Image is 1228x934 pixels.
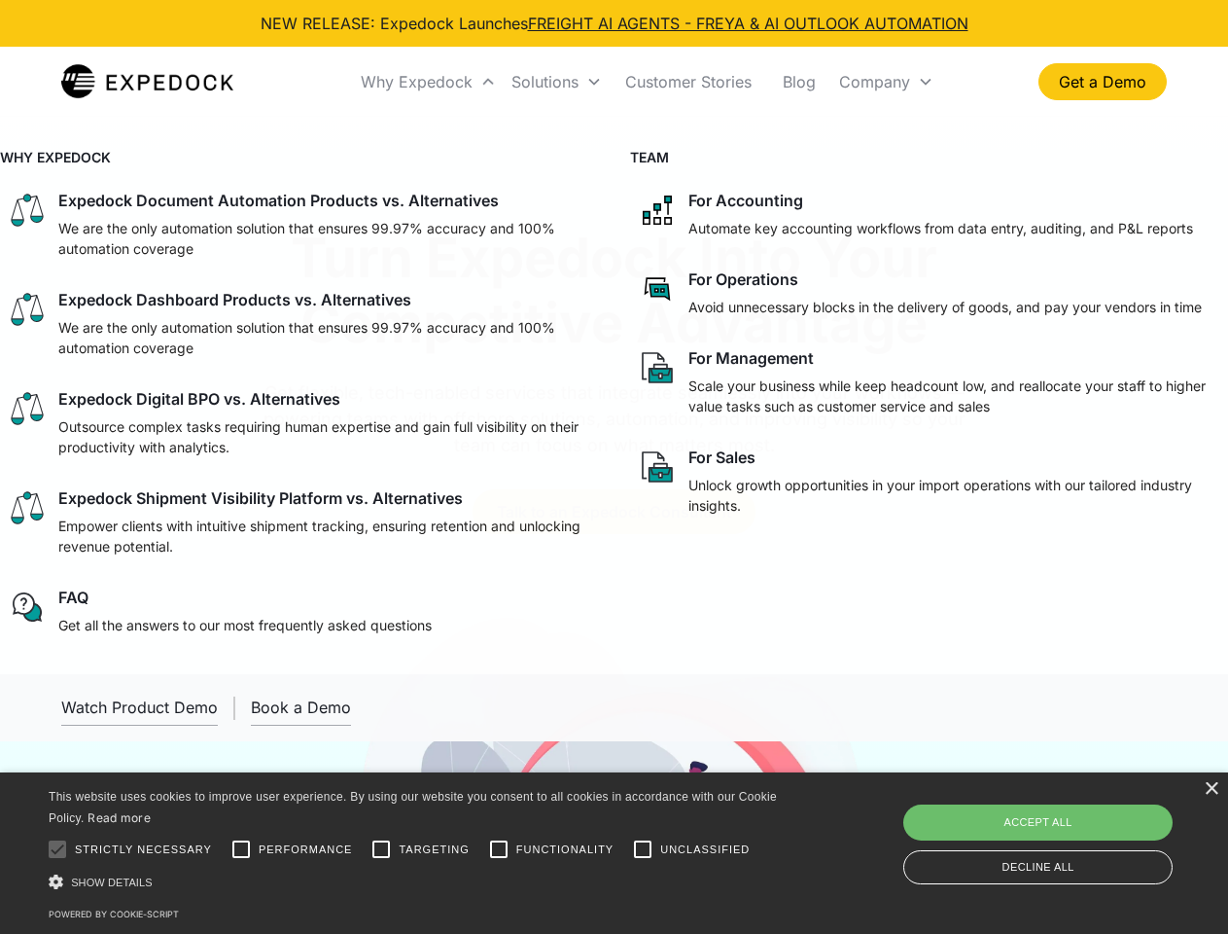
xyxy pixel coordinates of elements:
p: We are the only automation solution that ensures 99.97% accuracy and 100% automation coverage [58,317,591,358]
a: open lightbox [61,690,218,726]
img: Expedock Logo [61,62,233,101]
p: Unlock growth opportunities in your import operations with our tailored industry insights. [688,475,1221,516]
img: paper and bag icon [638,448,677,486]
div: For Sales [688,448,755,467]
a: Customer Stories [610,49,767,115]
span: Functionality [516,842,614,858]
div: Expedock Document Automation Products vs. Alternatives [58,191,499,210]
a: Blog [767,49,831,115]
span: Show details [71,877,153,888]
div: Why Expedock [361,72,473,91]
a: Book a Demo [251,690,351,726]
span: Targeting [399,842,469,858]
p: Scale your business while keep headcount low, and reallocate your staff to higher value tasks suc... [688,376,1221,416]
a: home [61,62,233,101]
p: Outsource complex tasks requiring human expertise and gain full visibility on their productivity ... [58,416,591,457]
span: Strictly necessary [75,842,212,858]
a: Read more [88,810,151,825]
img: regular chat bubble icon [8,588,47,627]
div: For Operations [688,269,798,289]
div: For Accounting [688,191,803,210]
div: FAQ [58,588,88,607]
a: Get a Demo [1038,63,1167,100]
div: Expedock Shipment Visibility Platform vs. Alternatives [58,488,463,508]
img: scale icon [8,290,47,329]
p: We are the only automation solution that ensures 99.97% accuracy and 100% automation coverage [58,218,591,259]
div: Show details [49,872,784,892]
img: paper and bag icon [638,348,677,387]
div: For Management [688,348,814,368]
div: Solutions [511,72,579,91]
p: Get all the answers to our most frequently asked questions [58,615,432,635]
p: Empower clients with intuitive shipment tracking, ensuring retention and unlocking revenue potent... [58,516,591,557]
p: Automate key accounting workflows from data entry, auditing, and P&L reports [688,218,1193,238]
div: Solutions [504,49,610,115]
div: Company [831,49,941,115]
a: Powered by cookie-script [49,909,179,919]
div: Company [839,72,910,91]
img: scale icon [8,191,47,230]
div: Book a Demo [251,698,351,717]
a: FREIGHT AI AGENTS - FREYA & AI OUTLOOK AUTOMATION [528,14,968,33]
div: Expedock Digital BPO vs. Alternatives [58,389,340,409]
p: Avoid unnecessary blocks in the delivery of goods, and pay your vendors in time [688,297,1202,317]
div: NEW RELEASE: Expedock Launches [261,12,968,35]
img: scale icon [8,389,47,428]
span: This website uses cookies to improve user experience. By using our website you consent to all coo... [49,790,777,826]
div: Expedock Dashboard Products vs. Alternatives [58,290,411,309]
img: scale icon [8,488,47,527]
img: rectangular chat bubble icon [638,269,677,308]
div: Why Expedock [353,49,504,115]
span: Performance [259,842,353,858]
img: network like icon [638,191,677,230]
span: Unclassified [660,842,750,858]
iframe: Chat Widget [904,724,1228,934]
div: Watch Product Demo [61,698,218,717]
